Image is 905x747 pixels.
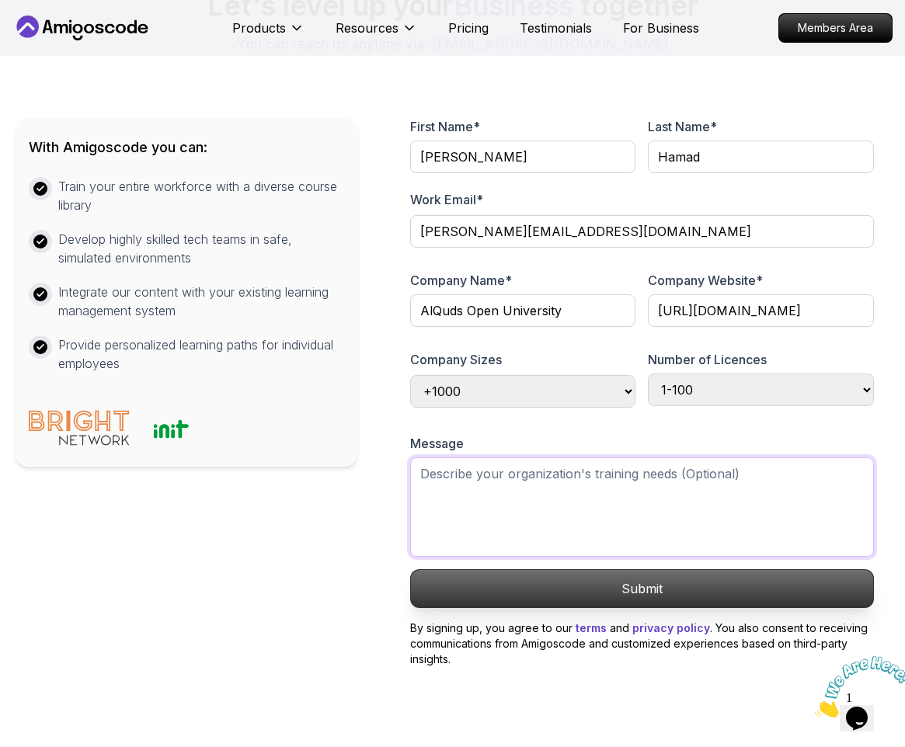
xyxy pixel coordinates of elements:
a: Members Area [778,13,893,43]
label: Work Email * [410,192,483,207]
label: Company Sizes [410,352,502,367]
p: Provide personalized learning paths for individual employees [58,335,344,373]
a: privacy policy [632,621,710,634]
a: Testimonials [520,19,592,37]
img: Chat attention grabber [6,6,103,68]
input: Last name [648,141,874,173]
button: Submit [410,569,874,608]
input: company [410,294,636,327]
input: company.com [648,294,874,327]
p: By signing up, you agree to our and . You also consent to receiving communications from Amigoscod... [410,620,874,667]
label: First Name * [410,119,480,134]
label: Company Website * [648,273,763,288]
a: For Business [623,19,699,37]
label: Number of Licences [648,352,767,367]
p: Members Area [779,14,892,42]
input: First name [410,141,636,173]
p: Resources [336,19,399,37]
h2: With Amigoscode you can: [29,137,344,158]
button: Resources [336,19,417,50]
iframe: chat widget [809,650,905,724]
label: Last Name * [648,119,717,134]
input: you@company.com [410,215,874,248]
p: Integrate our content with your existing learning management system [58,283,344,320]
button: Products [232,19,305,50]
a: Pricing [448,19,489,37]
a: terms [576,621,607,634]
label: Message [410,436,464,451]
p: Products [232,19,286,37]
label: Company Name * [410,273,512,288]
p: Develop highly skilled tech teams in safe, simulated environments [58,230,344,267]
p: Submit [411,570,873,607]
p: Train your entire workforce with a diverse course library [58,177,344,214]
span: 1 [6,6,12,19]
